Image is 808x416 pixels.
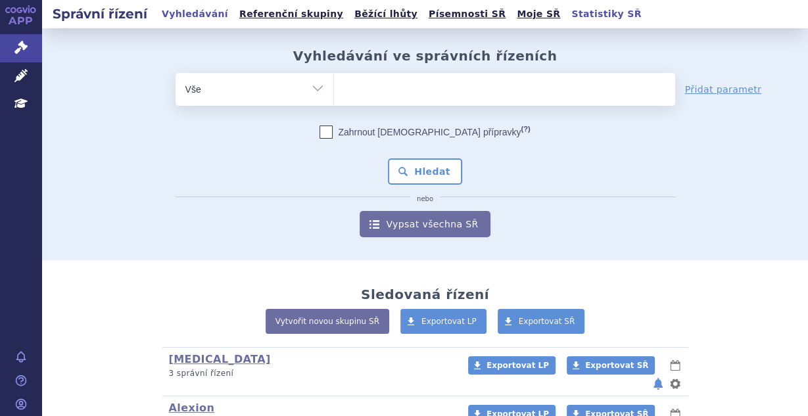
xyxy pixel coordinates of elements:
a: Vypsat všechna SŘ [360,211,490,237]
a: Přidat parametr [685,83,762,96]
abbr: (?) [521,125,530,133]
a: Písemnosti SŘ [425,5,510,23]
label: Zahrnout [DEMOGRAPHIC_DATA] přípravky [320,126,530,139]
span: Exportovat LP [487,361,549,370]
i: nebo [410,195,440,203]
a: Exportovat SŘ [567,356,655,375]
span: Exportovat SŘ [585,361,648,370]
h2: Vyhledávání ve správních řízeních [293,48,558,64]
h2: Sledovaná řízení [361,287,489,302]
p: 3 správní řízení [169,368,451,379]
button: nastavení [669,376,682,392]
a: Alexion [169,402,215,414]
a: Referenční skupiny [235,5,347,23]
button: Hledat [388,158,462,185]
a: [MEDICAL_DATA] [169,353,271,365]
h2: Správní řízení [42,5,158,23]
a: Moje SŘ [513,5,564,23]
a: Běžící lhůty [350,5,421,23]
a: Statistiky SŘ [567,5,645,23]
span: Exportovat LP [421,317,477,326]
button: notifikace [652,376,665,392]
span: Exportovat SŘ [519,317,575,326]
a: Exportovat SŘ [498,309,585,334]
a: Vytvořit novou skupinu SŘ [266,309,389,334]
a: Exportovat LP [468,356,556,375]
button: lhůty [669,358,682,373]
a: Vyhledávání [158,5,232,23]
a: Exportovat LP [400,309,487,334]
